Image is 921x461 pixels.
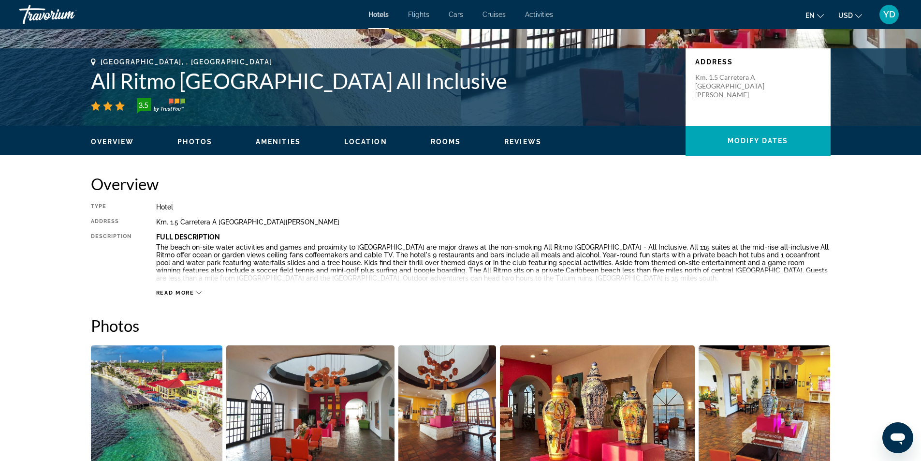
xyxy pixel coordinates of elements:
[91,316,831,335] h2: Photos
[156,243,831,282] p: The beach on-site water activities and games and proximity to [GEOGRAPHIC_DATA] are major draws a...
[695,58,821,66] p: Address
[256,137,301,146] button: Amenities
[525,11,553,18] a: Activities
[838,8,862,22] button: Change currency
[882,422,913,453] iframe: Button to launch messaging window
[344,138,387,146] span: Location
[156,233,220,241] b: Full Description
[91,68,676,93] h1: All Ritmo [GEOGRAPHIC_DATA] All Inclusive
[431,138,461,146] span: Rooms
[504,137,541,146] button: Reviews
[256,138,301,146] span: Amenities
[449,11,463,18] a: Cars
[482,11,506,18] a: Cruises
[504,138,541,146] span: Reviews
[134,99,153,111] div: 3.5
[156,203,831,211] div: Hotel
[431,137,461,146] button: Rooms
[344,137,387,146] button: Location
[156,290,194,296] span: Read more
[91,174,831,193] h2: Overview
[883,10,895,19] span: YD
[91,233,132,284] div: Description
[19,2,116,27] a: Travorium
[408,11,429,18] a: Flights
[91,203,132,211] div: Type
[838,12,853,19] span: USD
[695,73,773,99] p: Km. 1.5 Carretera A [GEOGRAPHIC_DATA][PERSON_NAME]
[805,12,815,19] span: en
[728,137,788,145] span: Modify Dates
[877,4,902,25] button: User Menu
[91,218,132,226] div: Address
[91,138,134,146] span: Overview
[156,289,202,297] button: Read more
[101,58,273,66] span: [GEOGRAPHIC_DATA], , [GEOGRAPHIC_DATA]
[368,11,389,18] a: Hotels
[686,126,831,156] button: Modify Dates
[177,137,212,146] button: Photos
[805,8,824,22] button: Change language
[91,137,134,146] button: Overview
[156,218,831,226] div: Km. 1.5 Carretera A [GEOGRAPHIC_DATA][PERSON_NAME]
[137,98,185,114] img: TrustYou guest rating badge
[177,138,212,146] span: Photos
